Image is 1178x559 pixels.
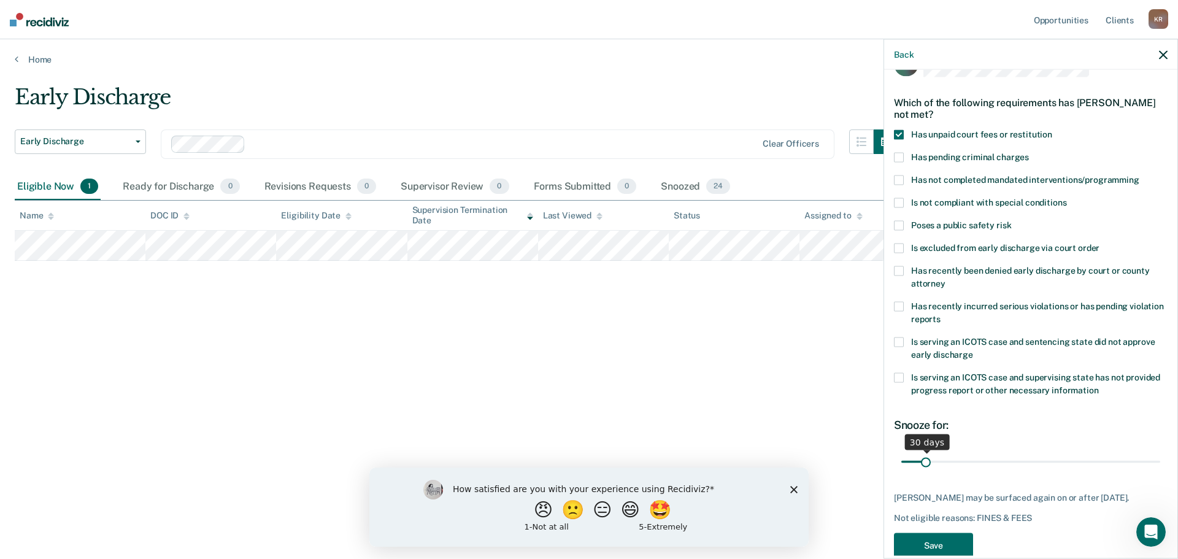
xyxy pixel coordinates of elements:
[281,210,352,221] div: Eligibility Date
[15,85,898,120] div: Early Discharge
[911,372,1160,395] span: Is serving an ICOTS case and supervising state has not provided progress report or other necessar...
[1149,9,1168,29] div: K R
[911,301,1164,323] span: Has recently incurred serious violations or has pending violation reports
[531,174,639,201] div: Forms Submitted
[911,265,1150,288] span: Has recently been denied early discharge by court or county attorney
[220,179,239,195] span: 0
[911,129,1052,139] span: Has unpaid court fees or restitution
[398,174,512,201] div: Supervisor Review
[804,210,862,221] div: Assigned to
[911,152,1029,161] span: Has pending criminal charges
[10,13,69,26] img: Recidiviz
[20,210,54,221] div: Name
[1136,517,1166,547] iframe: Intercom live chat
[894,492,1168,503] div: [PERSON_NAME] may be surfaced again on or after [DATE].
[894,533,973,558] button: Save
[357,179,376,195] span: 0
[894,87,1168,129] div: Which of the following requirements has [PERSON_NAME] not met?
[894,513,1168,523] div: Not eligible reasons: FINES & FEES
[150,210,190,221] div: DOC ID
[120,174,242,201] div: Ready for Discharge
[369,468,809,547] iframe: Survey by Kim from Recidiviz
[15,54,1163,65] a: Home
[763,139,819,149] div: Clear officers
[543,210,602,221] div: Last Viewed
[894,49,914,60] button: Back
[412,205,533,226] div: Supervision Termination Date
[617,179,636,195] span: 0
[911,174,1139,184] span: Has not completed mandated interventions/programming
[490,179,509,195] span: 0
[911,197,1066,207] span: Is not compliant with special conditions
[911,242,1099,252] span: Is excluded from early discharge via court order
[262,174,379,201] div: Revisions Requests
[15,174,101,201] div: Eligible Now
[80,179,98,195] span: 1
[911,220,1011,229] span: Poses a public safety risk
[20,136,131,147] span: Early Discharge
[658,174,733,201] div: Snoozed
[706,179,730,195] span: 24
[911,336,1155,359] span: Is serving an ICOTS case and sentencing state did not approve early discharge
[674,210,700,221] div: Status
[894,418,1168,431] div: Snooze for:
[905,434,950,450] div: 30 days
